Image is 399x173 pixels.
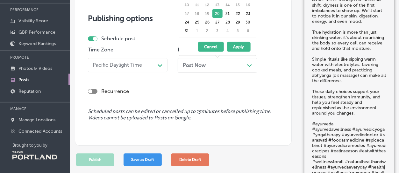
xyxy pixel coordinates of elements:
button: Save as Draft [124,153,162,166]
button: Apply [227,42,251,52]
p: Post on [178,47,257,53]
td: 2 [202,26,212,35]
p: Brought to you by [12,143,70,148]
td: 21 [223,9,233,18]
td: 6 [243,26,253,35]
button: Publish [76,153,114,166]
td: 15 [233,1,243,9]
td: 17 [182,9,192,18]
p: Posts [18,77,29,83]
p: Connected Accounts [18,129,62,134]
h3: Publishing options [88,14,279,23]
td: 1 [192,26,202,35]
p: GBP Performance [18,30,55,35]
span: Scheduled posts can be edited or cancelled up to 15 minutes before publishing time. Videos cannot... [88,109,279,121]
td: 20 [212,9,223,18]
td: 22 [233,9,243,18]
img: Travel Portland [12,151,57,160]
p: Time Zone [88,47,167,53]
td: 3 [212,26,223,35]
td: 14 [223,1,233,9]
td: 16 [243,1,253,9]
div: Pacific Daylight Time [93,62,142,68]
td: 25 [192,18,202,26]
td: 4 [223,26,233,35]
td: 29 [233,18,243,26]
td: 23 [243,9,253,18]
span: Post Now [183,62,206,68]
label: Recurrence [101,88,129,94]
p: Reputation [18,89,41,94]
td: 30 [243,18,253,26]
p: Visibility Score [18,18,48,23]
button: Cancel [198,42,224,52]
td: 11 [192,1,202,9]
td: 28 [223,18,233,26]
p: Manage Locations [18,117,55,123]
td: 13 [212,1,223,9]
p: Photos & Videos [18,66,52,71]
td: 24 [182,18,192,26]
label: Schedule post [101,36,135,42]
td: 12 [202,1,212,9]
td: 31 [182,26,192,35]
td: 5 [233,26,243,35]
td: 10 [182,1,192,9]
td: 19 [202,9,212,18]
td: 27 [212,18,223,26]
p: Keyword Rankings [18,41,56,46]
td: 26 [202,18,212,26]
td: 18 [192,9,202,18]
button: Delete Draft [171,153,209,166]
